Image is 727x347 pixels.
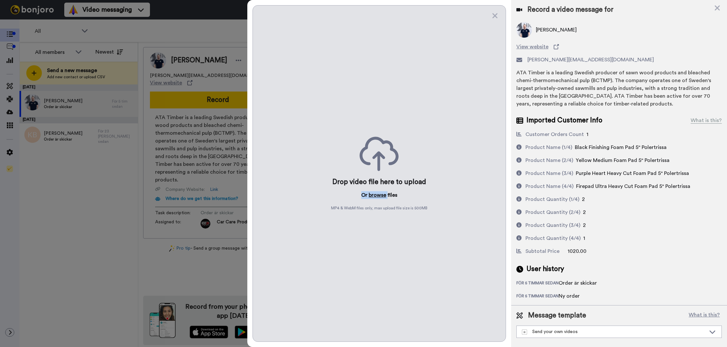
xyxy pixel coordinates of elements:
[527,56,654,64] span: [PERSON_NAME][EMAIL_ADDRESS][DOMAIN_NAME]
[526,264,564,274] span: User history
[525,169,573,177] div: Product Name (3/4)
[522,329,527,335] img: demo-template.svg
[525,182,573,190] div: Product Name (4/4)
[691,117,722,124] div: What is this?
[576,171,689,176] span: Purple Heart Heavy Cut Foam Pad 5" Polertrissa
[332,178,426,187] div: Drop video file here to upload
[526,116,602,125] span: Imported Customer Info
[559,279,597,287] div: Order är skickar
[575,145,667,150] span: Black Finishing Foam Pad 5" Polertrissa
[369,191,386,199] button: browse
[516,43,548,51] span: View website
[576,184,690,189] span: Firepad Ultra Heavy Cut Foam Pad 5" Polertrissa
[687,311,722,320] button: What is this?
[525,247,560,255] div: Subtotal Price
[522,328,706,335] div: Send your own videos
[528,311,586,320] span: Message template
[583,210,586,215] span: 2
[525,195,579,203] div: Product Quantity (1/4)
[586,132,588,137] span: 1
[516,43,722,51] a: View website
[583,223,586,228] span: 2
[525,143,572,151] div: Product Name (1/4)
[576,158,670,163] span: Yellow Medium Foam Pad 5" Polertrissa
[525,221,580,229] div: Product Quantity (3/4)
[582,197,585,202] span: 2
[525,208,580,216] div: Product Quantity (2/4)
[361,191,397,199] p: Or files
[331,205,427,211] span: MP4 & WebM files only, max upload file size is 500 MB
[583,236,585,241] span: 1
[516,293,559,300] div: för 5 timmar sedan
[516,69,722,108] div: ATA Timber is a leading Swedish producer of sawn wood products and bleached chemi-thermomechanica...
[516,280,559,287] div: för 5 timmar sedan
[525,130,584,138] div: Customer Orders Count
[568,249,586,254] span: 1020.00
[525,234,581,242] div: Product Quantity (4/4)
[559,292,591,300] div: Ny order
[525,156,573,164] div: Product Name (2/4)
